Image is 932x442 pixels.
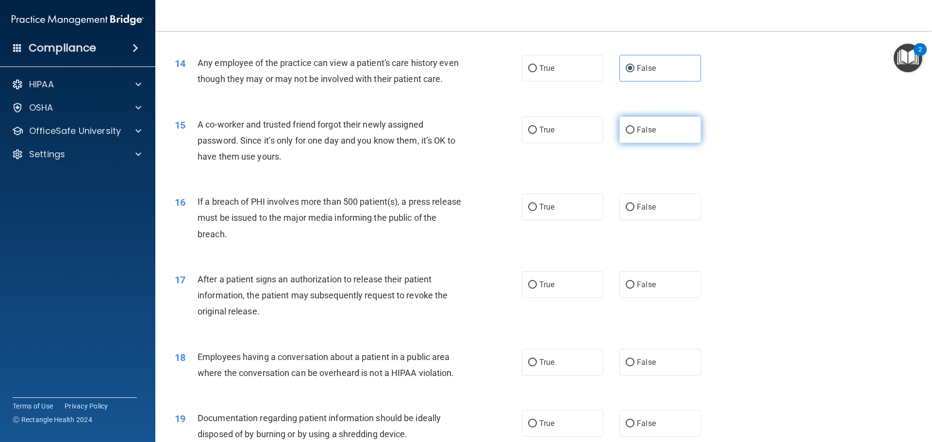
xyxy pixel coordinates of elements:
a: Privacy Policy [65,401,108,411]
input: False [626,420,634,427]
span: 17 [175,274,185,286]
span: False [637,280,656,289]
input: False [626,281,634,289]
button: Open Resource Center, 2 new notifications [894,44,922,72]
p: OSHA [29,102,53,114]
a: OSHA [12,102,141,114]
span: Documentation regarding patient information should be ideally disposed of by burning or by using ... [198,413,441,439]
span: Any employee of the practice can view a patient's care history even though they may or may not be... [198,58,459,84]
span: 18 [175,352,185,363]
span: True [539,419,554,428]
input: False [626,204,634,211]
input: False [626,65,634,72]
input: False [626,359,634,366]
input: True [528,127,537,134]
span: True [539,125,554,134]
input: True [528,204,537,211]
span: False [637,64,656,73]
h4: Compliance [29,41,96,55]
p: Settings [29,148,65,160]
span: 16 [175,196,185,208]
span: True [539,202,554,212]
span: False [637,125,656,134]
span: 14 [175,58,185,69]
input: True [528,281,537,289]
p: HIPAA [29,79,54,90]
a: Settings [12,148,141,160]
div: 2 [918,49,922,62]
span: 15 [175,119,185,131]
span: Employees having a conversation about a patient in a public area where the conversation can be ov... [198,352,454,378]
span: If a breach of PHI involves more than 500 patient(s), a press release must be issued to the major... [198,196,461,239]
input: True [528,420,537,427]
span: True [539,358,554,367]
iframe: Drift Widget Chat Controller [764,373,920,412]
a: OfficeSafe University [12,125,141,137]
span: 19 [175,413,185,425]
span: A co-worker and trusted friend forgot their newly assigned password. Since it’s only for one day ... [198,119,455,162]
p: OfficeSafe University [29,125,121,137]
input: False [626,127,634,134]
input: True [528,359,537,366]
a: Terms of Use [13,401,53,411]
span: True [539,280,554,289]
img: PMB logo [12,10,144,30]
input: True [528,65,537,72]
span: False [637,202,656,212]
span: After a patient signs an authorization to release their patient information, the patient may subs... [198,274,448,316]
span: False [637,419,656,428]
span: True [539,64,554,73]
span: Ⓒ Rectangle Health 2024 [13,415,92,425]
a: HIPAA [12,79,141,90]
span: False [637,358,656,367]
